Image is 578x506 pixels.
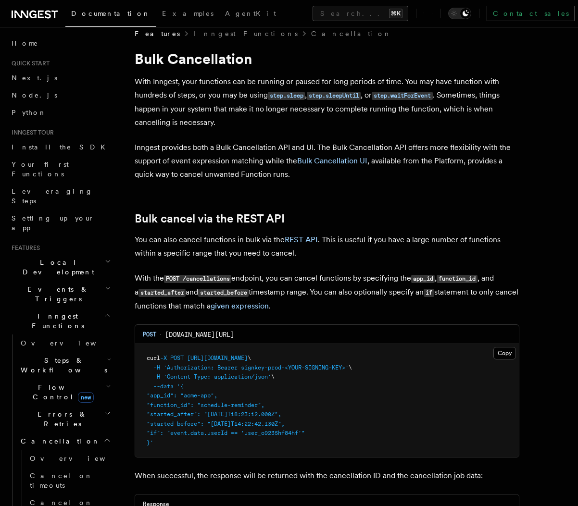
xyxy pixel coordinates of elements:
[8,138,113,156] a: Install the SDK
[135,50,519,67] h1: Bulk Cancellation
[71,10,151,17] span: Documentation
[12,91,57,99] span: Node.js
[162,10,214,17] span: Examples
[163,373,271,380] span: 'Content-Type: application/json'
[17,409,104,429] span: Errors & Retries
[307,90,361,99] a: step.sleepUntil
[170,355,184,361] span: POST
[65,3,156,27] a: Documentation
[160,355,167,361] span: -X
[268,92,305,100] code: step.sleep
[12,160,69,178] span: Your first Functions
[17,383,106,402] span: Flow Control
[147,402,264,408] span: "function_id": "schedule-reminder",
[17,406,113,432] button: Errors & Retries
[8,129,54,136] span: Inngest tour
[135,75,519,129] p: With Inngest, your functions can be running or paused for long periods of time. You may have func...
[349,364,352,371] span: \
[26,467,113,494] a: Cancel on timeouts
[153,364,160,371] span: -H
[225,10,276,17] span: AgentKit
[12,143,111,151] span: Install the SDK
[17,352,113,379] button: Steps & Workflows
[153,383,174,390] span: --data
[487,6,575,21] a: Contact sales
[8,244,40,252] span: Features
[268,90,305,99] a: step.sleep
[147,430,244,436] span: "if": "event.data.userId == '
[8,284,105,304] span: Events & Triggers
[8,308,113,334] button: Inngest Functions
[8,60,50,67] span: Quick start
[437,275,477,283] code: function_id
[411,275,435,283] code: app_id
[164,275,231,283] code: POST /cancellations
[219,3,282,26] a: AgentKit
[12,109,47,116] span: Python
[17,432,113,450] button: Cancellation
[493,347,516,359] button: Copy
[138,289,186,297] code: started_after
[153,373,160,380] span: -H
[135,29,180,38] span: Features
[147,420,285,427] span: "started_before": "[DATE]T14:22:42.130Z",
[147,439,153,446] span: }'
[244,430,298,436] span: user_o9235hf84hf
[12,38,38,48] span: Home
[135,233,519,260] p: You can also cancel functions in bulk via the . This is useful if you have a large number of func...
[8,281,113,308] button: Events & Triggers
[177,383,184,390] span: '{
[198,289,249,297] code: started_before
[135,272,519,313] p: With the endpoint, you can cancel functions by specifying the , , and a and timestamp range. You ...
[297,156,367,165] a: Bulk Cancellation UI
[372,92,432,100] code: step.waitForEvent
[8,86,113,104] a: Node.js
[17,379,113,406] button: Flow Controlnew
[248,355,251,361] span: \
[156,3,219,26] a: Examples
[12,74,57,82] span: Next.js
[8,183,113,210] a: Leveraging Steps
[271,373,275,380] span: \
[8,311,104,331] span: Inngest Functions
[147,392,217,399] span: "app_id": "acme-app",
[135,469,519,482] p: When successful, the response will be returned with the cancellation ID and the cancellation job ...
[147,411,281,418] span: "started_after": "[DATE]T18:23:12.000Z",
[389,9,402,18] kbd: ⌘K
[193,29,298,38] a: Inngest Functions
[307,92,361,100] code: step.sleepUntil
[135,212,285,225] a: Bulk cancel via the REST API
[187,355,248,361] span: [URL][DOMAIN_NAME]
[448,8,471,19] button: Toggle dark mode
[424,289,434,297] code: if
[8,210,113,236] a: Setting up your app
[147,355,160,361] span: curl
[163,364,349,371] span: 'Authorization: Bearer signkey-prod-<YOUR-SIGNING-KEY>'
[8,156,113,183] a: Your first Functions
[165,330,234,339] span: [DOMAIN_NAME][URL]
[26,450,113,467] a: Overview
[30,472,93,489] span: Cancel on timeouts
[285,235,318,244] a: REST API
[8,258,105,277] span: Local Development
[78,392,94,403] span: new
[12,187,93,205] span: Leveraging Steps
[8,254,113,281] button: Local Development
[8,69,113,86] a: Next.js
[12,214,94,232] span: Setting up your app
[311,29,392,38] a: Cancellation
[143,331,156,338] span: POST
[8,104,113,121] a: Python
[298,430,305,436] span: '"
[21,339,120,347] span: Overview
[135,141,519,181] p: Inngest provides both a Bulk Cancellation API and UI. The Bulk Cancellation API offers more flexi...
[8,35,113,52] a: Home
[372,90,432,99] a: step.waitForEvent
[17,334,113,352] a: Overview
[211,301,269,310] a: given expression
[313,6,408,21] button: Search...⌘K
[17,436,100,446] span: Cancellation
[17,356,107,375] span: Steps & Workflows
[30,455,129,462] span: Overview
